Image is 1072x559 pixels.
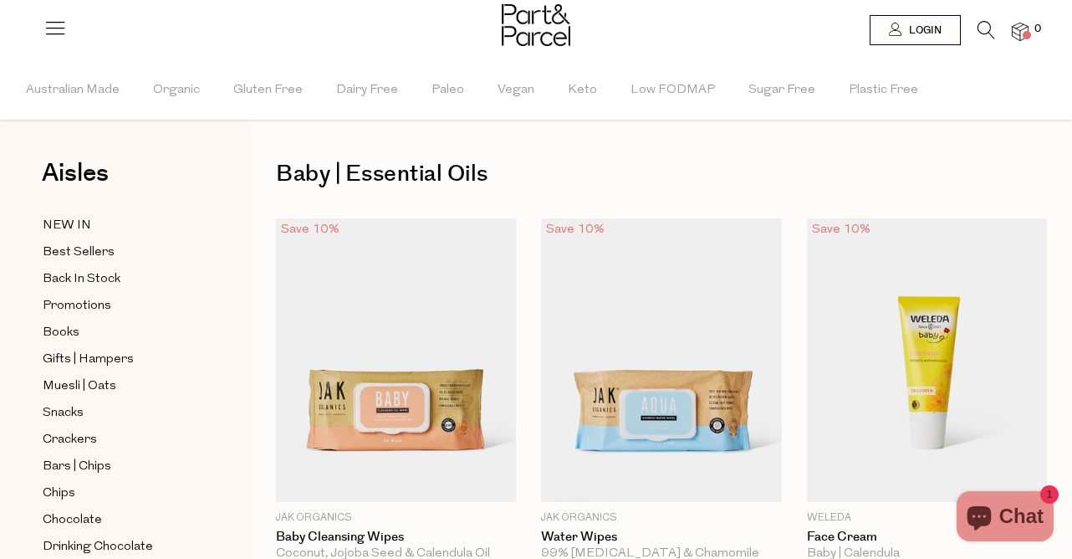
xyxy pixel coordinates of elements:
[43,536,195,557] a: Drinking Chocolate
[541,218,610,241] div: Save 10%
[43,295,195,316] a: Promotions
[630,61,715,120] span: Low FODMAP
[1012,23,1029,40] a: 0
[541,530,781,545] a: Water Wipes
[26,61,120,120] span: Australian Made
[748,61,815,120] span: Sugar Free
[43,269,195,290] a: Back In Stock
[43,243,115,263] span: Best Sellers
[233,61,303,120] span: Gluten Free
[43,429,195,450] a: Crackers
[43,376,195,397] a: Muesli | Oats
[43,483,195,504] a: Chips
[43,216,91,236] span: NEW IN
[276,218,516,502] img: Baby Cleansing Wipes
[568,61,597,120] span: Keto
[1030,22,1045,37] span: 0
[42,155,109,192] span: Aisles
[952,491,1059,546] inbox-online-store-chat: Shopify online store chat
[276,510,516,526] p: Jak Organics
[43,510,102,531] span: Chocolate
[43,403,84,423] span: Snacks
[43,430,97,450] span: Crackers
[43,296,111,316] span: Promotions
[807,218,1047,502] img: Face Cream
[43,215,195,236] a: NEW IN
[43,350,134,370] span: Gifts | Hampers
[870,15,961,45] a: Login
[43,323,79,343] span: Books
[849,61,918,120] span: Plastic Free
[43,537,153,557] span: Drinking Chocolate
[43,457,111,477] span: Bars | Chips
[43,510,195,531] a: Chocolate
[42,161,109,203] a: Aisles
[276,218,345,241] div: Save 10%
[43,349,195,370] a: Gifts | Hampers
[43,377,116,397] span: Muesli | Oats
[807,218,875,241] div: Save 10%
[541,510,781,526] p: Jak Organics
[276,155,1047,193] h1: Baby | Essential Oils
[807,530,1047,545] a: Face Cream
[43,322,195,343] a: Books
[43,484,75,504] span: Chips
[541,218,781,502] img: Water Wipes
[502,4,570,46] img: Part&Parcel
[431,61,464,120] span: Paleo
[498,61,534,120] span: Vegan
[43,269,120,290] span: Back In Stock
[43,456,195,477] a: Bars | Chips
[276,530,516,545] a: Baby Cleansing Wipes
[905,23,942,38] span: Login
[43,242,195,263] a: Best Sellers
[43,403,195,423] a: Snacks
[807,510,1047,526] p: Weleda
[153,61,200,120] span: Organic
[336,61,398,120] span: Dairy Free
